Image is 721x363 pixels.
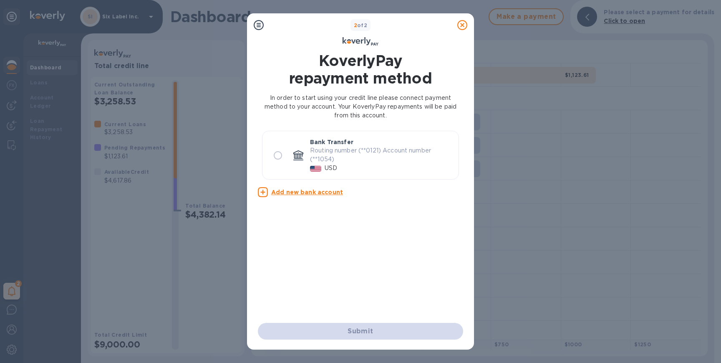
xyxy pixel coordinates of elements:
[310,138,353,146] p: Bank Transfer
[310,146,452,164] p: Routing number (**0121) Account number (**1054)
[354,22,357,28] span: 2
[354,22,368,28] b: of 2
[310,166,321,172] img: USD
[258,94,463,120] p: In order to start using your credit line please connect payment method to your account. Your Kove...
[271,189,343,195] u: Add new bank account
[325,164,337,173] p: USD
[258,52,463,87] h1: KoverlyPay repayment method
